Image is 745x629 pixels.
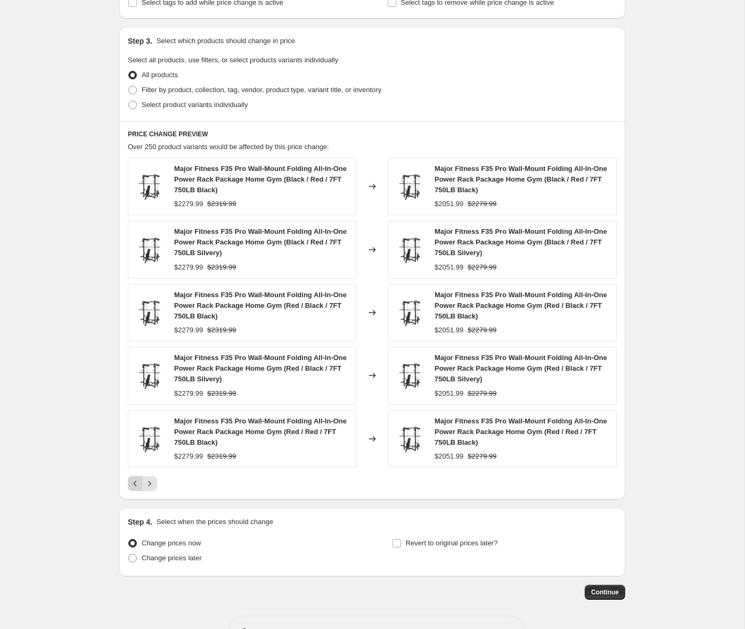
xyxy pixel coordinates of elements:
div: $2051.99 [435,388,463,399]
div: $2051.99 [435,451,463,462]
div: $2279.99 [174,325,203,336]
span: Major Fitness F35 Pro Wall-Mount Folding All-In-One Power Rack Package Home Gym (Red / Black / 7F... [174,291,347,320]
img: 3_0d9a421c-6ebf-41fb-a67a-5f7b20889bf2_80x.png [394,234,426,266]
div: $2279.99 [174,262,203,273]
span: Select product variants individually [142,101,248,109]
span: Select all products, use filters, or select products variants individually [128,56,338,64]
span: Major Fitness F35 Pro Wall-Mount Folding All-In-One Power Rack Package Home Gym (Black / Red / 7F... [174,227,347,257]
p: Select which products should change in price [157,36,295,46]
button: Continue [585,585,625,600]
div: $2279.99 [174,199,203,209]
img: 3_0d9a421c-6ebf-41fb-a67a-5f7b20889bf2_80x.png [394,297,426,329]
span: Major Fitness F35 Pro Wall-Mount Folding All-In-One Power Rack Package Home Gym (Red / Red / 7FT ... [174,417,347,446]
span: Continue [591,588,619,597]
div: $2279.99 [174,451,203,462]
strike: $2279.99 [468,451,496,462]
img: 3_0d9a421c-6ebf-41fb-a67a-5f7b20889bf2_80x.png [134,360,166,391]
nav: Pagination [128,476,157,491]
strike: $2279.99 [468,262,496,273]
strike: $2279.99 [468,199,496,209]
strike: $2319.99 [207,199,236,209]
div: $2051.99 [435,325,463,336]
div: $2051.99 [435,262,463,273]
img: 3_0d9a421c-6ebf-41fb-a67a-5f7b20889bf2_80x.png [394,360,426,391]
h6: PRICE CHANGE PREVIEW [128,130,617,138]
img: 3_0d9a421c-6ebf-41fb-a67a-5f7b20889bf2_80x.png [134,234,166,266]
strike: $2319.99 [207,388,236,399]
strike: $2279.99 [468,388,496,399]
span: Over 250 product variants would be affected by this price change: [128,143,329,151]
strike: $2319.99 [207,262,236,273]
h2: Step 4. [128,517,152,527]
img: 3_0d9a421c-6ebf-41fb-a67a-5f7b20889bf2_80x.png [394,423,426,455]
span: Filter by product, collection, tag, vendor, product type, variant title, or inventory [142,86,381,94]
img: 3_0d9a421c-6ebf-41fb-a67a-5f7b20889bf2_80x.png [134,423,166,455]
span: Major Fitness F35 Pro Wall-Mount Folding All-In-One Power Rack Package Home Gym (Black / Red / 7F... [435,227,607,257]
span: Change prices now [142,539,201,547]
img: 3_0d9a421c-6ebf-41fb-a67a-5f7b20889bf2_80x.png [134,170,166,202]
span: Major Fitness F35 Pro Wall-Mount Folding All-In-One Power Rack Package Home Gym (Red / Black / 7F... [174,354,347,383]
img: 3_0d9a421c-6ebf-41fb-a67a-5f7b20889bf2_80x.png [394,170,426,202]
span: Major Fitness F35 Pro Wall-Mount Folding All-In-One Power Rack Package Home Gym (Black / Red / 7F... [435,165,607,194]
span: Revert to original prices later? [406,539,498,547]
span: Change prices later [142,554,202,562]
h2: Step 3. [128,36,152,46]
span: Major Fitness F35 Pro Wall-Mount Folding All-In-One Power Rack Package Home Gym (Red / Red / 7FT ... [435,417,607,446]
span: All products [142,71,178,79]
strike: $2319.99 [207,451,236,462]
p: Select when the prices should change [157,517,273,527]
span: Major Fitness F35 Pro Wall-Mount Folding All-In-One Power Rack Package Home Gym (Red / Black / 7F... [435,354,607,383]
strike: $2279.99 [468,325,496,336]
span: Major Fitness F35 Pro Wall-Mount Folding All-In-One Power Rack Package Home Gym (Red / Black / 7F... [435,291,607,320]
div: $2279.99 [174,388,203,399]
button: Previous [128,476,143,491]
div: $2051.99 [435,199,463,209]
button: Next [142,476,157,491]
span: Major Fitness F35 Pro Wall-Mount Folding All-In-One Power Rack Package Home Gym (Black / Red / 7F... [174,165,347,194]
img: 3_0d9a421c-6ebf-41fb-a67a-5f7b20889bf2_80x.png [134,297,166,329]
strike: $2319.99 [207,325,236,336]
